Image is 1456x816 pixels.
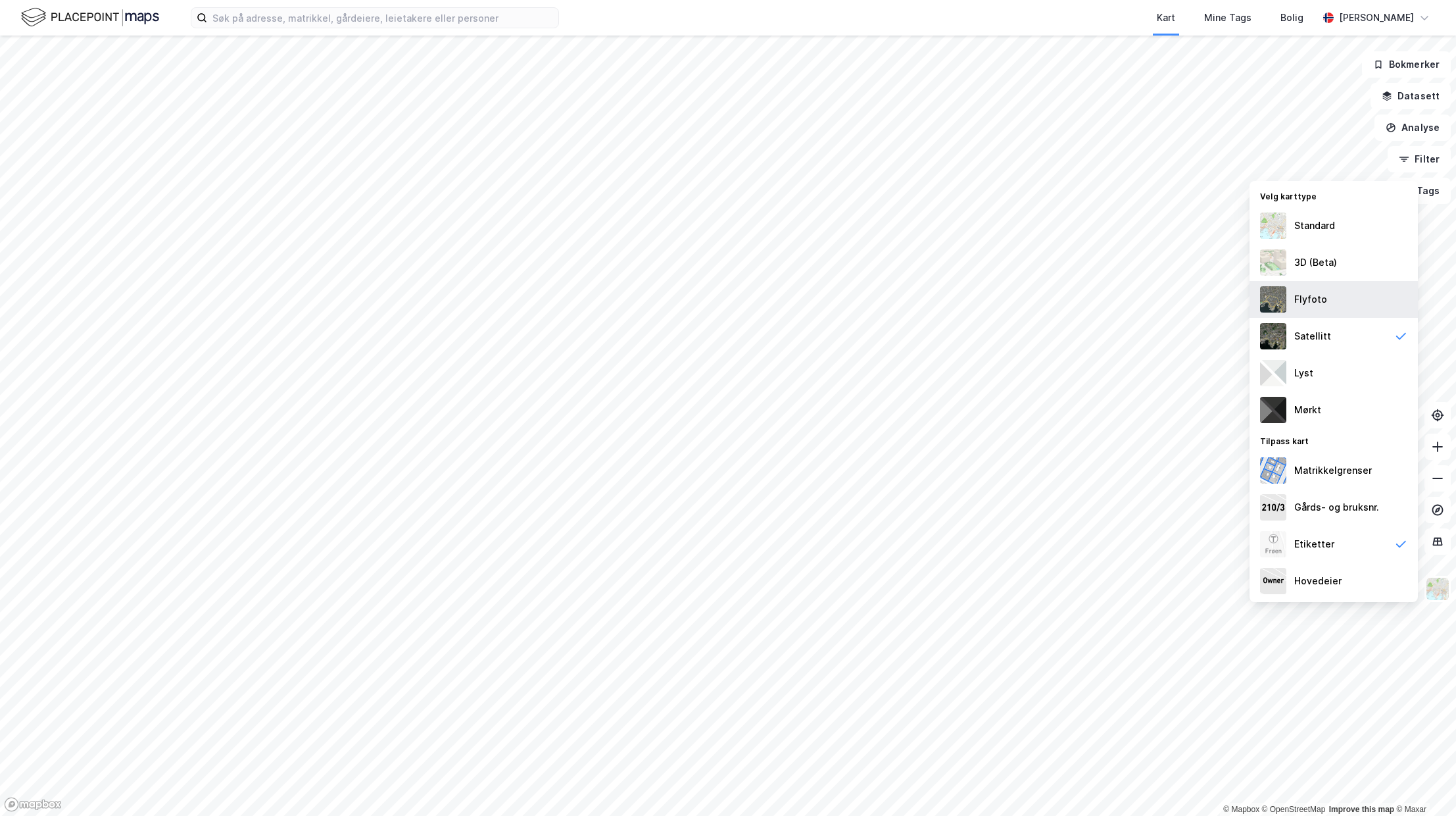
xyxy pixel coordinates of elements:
button: Bokmerker [1362,51,1451,78]
a: Improve this map [1329,805,1394,814]
div: 3D (Beta) [1294,255,1337,270]
img: 9k= [1260,323,1286,349]
div: [PERSON_NAME] [1339,10,1414,26]
img: Z [1260,531,1286,557]
img: cadastreKeys.547ab17ec502f5a4ef2b.jpeg [1260,494,1286,521]
img: Z [1260,213,1286,239]
div: Velg karttype [1250,184,1418,207]
img: Z [1260,286,1286,313]
div: Mørkt [1294,402,1321,418]
button: Filter [1388,146,1451,172]
div: Etiketter [1294,536,1334,552]
div: Mine Tags [1204,10,1251,26]
a: Mapbox homepage [4,797,62,812]
img: luj3wr1y2y3+OchiMxRmMxRlscgabnMEmZ7DJGWxyBpucwSZnsMkZbHIGm5zBJmewyRlscgabnMEmZ7DJGWxyBpucwSZnsMkZ... [1260,360,1286,386]
div: Satellitt [1294,328,1331,344]
button: Datasett [1371,83,1451,109]
a: OpenStreetMap [1262,805,1326,814]
div: Lyst [1294,365,1313,381]
button: Tags [1390,178,1451,204]
img: Z [1260,249,1286,276]
input: Søk på adresse, matrikkel, gårdeiere, leietakere eller personer [207,8,558,28]
div: Standard [1294,218,1335,234]
img: Z [1425,576,1450,601]
div: Hovedeier [1294,573,1342,589]
img: logo.f888ab2527a4732fd821a326f86c7f29.svg [21,6,159,29]
img: cadastreBorders.cfe08de4b5ddd52a10de.jpeg [1260,457,1286,484]
div: Kart [1157,10,1175,26]
img: majorOwner.b5e170eddb5c04bfeeff.jpeg [1260,568,1286,594]
div: Flyfoto [1294,292,1327,307]
div: Kontrollprogram for chat [1390,753,1456,816]
div: Bolig [1280,10,1303,26]
div: Matrikkelgrenser [1294,463,1372,478]
button: Analyse [1374,115,1451,141]
img: nCdM7BzjoCAAAAAElFTkSuQmCC [1260,397,1286,423]
div: Gårds- og bruksnr. [1294,499,1379,515]
div: Tilpass kart [1250,428,1418,452]
iframe: Chat Widget [1390,753,1456,816]
a: Mapbox [1223,805,1259,814]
